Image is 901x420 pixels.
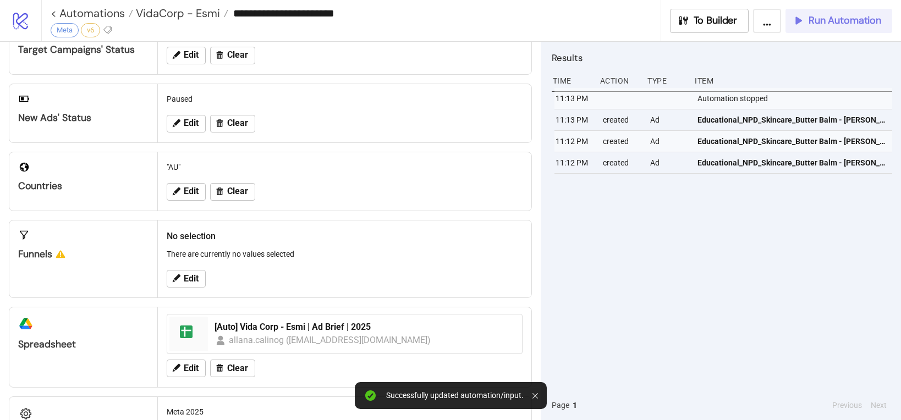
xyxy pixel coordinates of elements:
span: To Builder [694,14,738,27]
button: Edit [167,270,206,288]
div: created [602,131,641,152]
button: Run Automation [785,9,892,33]
span: Educational_NPD_Skincare_Butter Balm - [PERSON_NAME] Bathroom-40s_LoFi_Video_20250826_US [697,157,887,169]
span: Edit [184,363,199,373]
div: Spreadsheet [18,338,149,351]
h2: No selection [167,229,523,243]
a: Educational_NPD_Skincare_Butter Balm - [PERSON_NAME] Bathroom-40s_LoFi_Video_20250826_US [697,109,887,130]
div: Type [646,70,686,91]
div: 11:13 PM [554,109,594,130]
div: Ad [649,152,689,173]
div: Meta [51,23,79,37]
div: "AU" [162,157,527,178]
button: Clear [210,115,255,132]
a: Educational_NPD_Skincare_Butter Balm - [PERSON_NAME] Bathroom-40s_LoFi_Video_20250826_US [697,131,887,152]
span: Clear [227,118,248,128]
div: v6 [81,23,100,37]
div: Target Campaigns' Status [18,43,149,56]
button: Edit [167,115,206,132]
span: Run Automation [809,14,881,27]
button: Previous [829,399,865,411]
span: Clear [227,186,248,196]
a: < Automations [51,8,133,19]
div: Automation stopped [696,88,895,109]
span: Educational_NPD_Skincare_Butter Balm - [PERSON_NAME] Bathroom-40s_LoFi_Video_20250826_US [697,114,887,126]
div: Time [552,70,591,91]
div: created [602,109,641,130]
div: New Ads' Status [18,112,149,124]
span: Edit [184,118,199,128]
div: Ad [649,131,689,152]
span: Educational_NPD_Skincare_Butter Balm - [PERSON_NAME] Bathroom-40s_LoFi_Video_20250826_US [697,135,887,147]
button: Edit [167,183,206,201]
button: Clear [210,47,255,64]
button: Clear [210,360,255,377]
button: To Builder [670,9,749,33]
button: 1 [569,399,580,411]
h2: Results [552,51,892,65]
button: ... [753,9,781,33]
div: 11:12 PM [554,152,594,173]
span: Edit [184,186,199,196]
button: Edit [167,47,206,64]
div: Countries [18,180,149,192]
span: Edit [184,274,199,284]
span: Clear [227,363,248,373]
div: [Auto] Vida Corp - Esmi | Ad Brief | 2025 [215,321,515,333]
button: Edit [167,360,206,377]
button: Next [867,399,890,411]
div: allana.calinog ([EMAIL_ADDRESS][DOMAIN_NAME]) [229,333,432,347]
div: 11:12 PM [554,131,594,152]
div: Action [599,70,639,91]
a: VidaCorp - Esmi [133,8,228,19]
p: There are currently no values selected [167,248,523,260]
a: Educational_NPD_Skincare_Butter Balm - [PERSON_NAME] Bathroom-40s_LoFi_Video_20250826_US [697,152,887,173]
span: Page [552,399,569,411]
div: Successfully updated automation/input. [386,391,524,400]
button: Clear [210,183,255,201]
div: Paused [162,89,527,109]
div: created [602,152,641,173]
div: Ad [649,109,689,130]
div: 11:13 PM [554,88,594,109]
span: VidaCorp - Esmi [133,6,220,20]
div: Item [694,70,892,91]
div: Funnels [18,248,149,261]
span: Edit [184,50,199,60]
span: Clear [227,50,248,60]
